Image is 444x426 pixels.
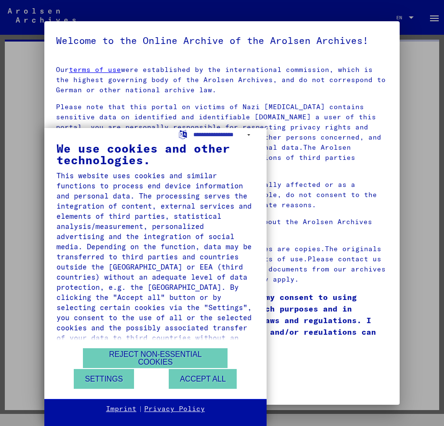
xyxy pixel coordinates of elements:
[56,142,255,166] div: We use cookies and other technologies.
[56,170,255,353] div: This website uses cookies and similar functions to process end device information and personal da...
[83,348,228,368] button: Reject non-essential cookies
[144,404,205,414] a: Privacy Policy
[74,369,134,389] button: Settings
[106,404,136,414] a: Imprint
[169,369,237,389] button: Accept all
